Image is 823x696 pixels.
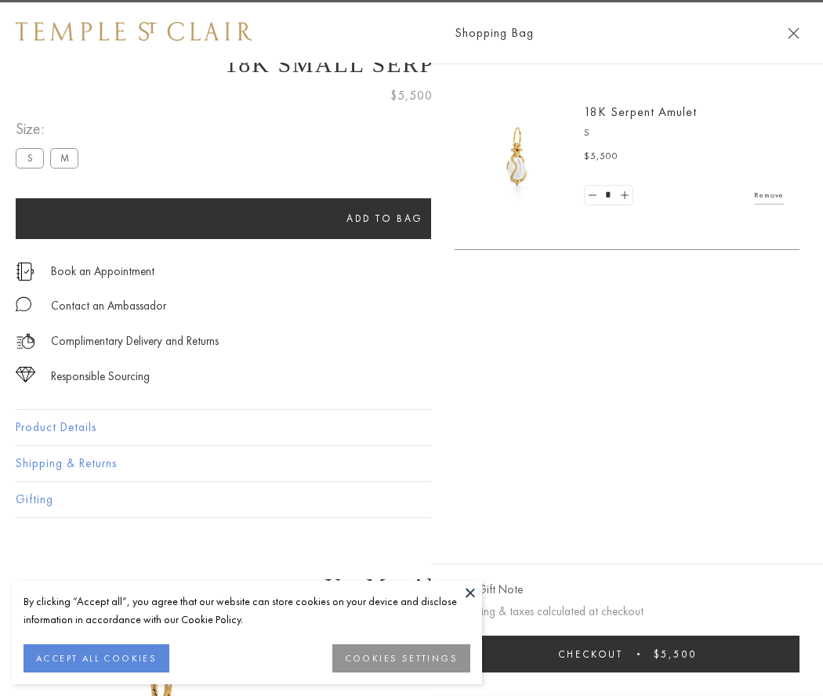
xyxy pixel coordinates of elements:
button: Gifting [16,482,807,517]
button: ACCEPT ALL COOKIES [24,644,169,672]
button: Add Gift Note [455,580,523,600]
img: icon_sourcing.svg [16,367,35,382]
button: Add to bag [16,198,754,239]
a: Set quantity to 2 [616,186,632,205]
a: Set quantity to 0 [585,186,600,205]
label: S [16,148,44,168]
span: $5,500 [584,149,618,165]
label: M [50,148,78,168]
span: $5,500 [390,85,433,106]
button: Close Shopping Bag [788,27,799,39]
span: Add to bag [346,212,423,225]
h3: You May Also Like [39,574,784,599]
img: icon_delivery.svg [16,332,35,351]
a: Book an Appointment [51,263,154,280]
p: Shipping & taxes calculated at checkout [455,602,799,622]
p: S [584,125,784,141]
button: COOKIES SETTINGS [332,644,470,672]
div: Contact an Ambassador [51,296,166,316]
a: 18K Serpent Amulet [584,103,697,120]
span: Size: [16,116,85,142]
button: Product Details [16,410,807,445]
img: icon_appointment.svg [16,263,34,281]
img: Temple St. Clair [16,22,252,41]
span: Checkout [558,647,623,661]
img: MessageIcon-01_2.svg [16,296,31,312]
img: P51836-E11SERPPV [470,110,564,204]
button: Checkout $5,500 [455,636,799,672]
button: Shipping & Returns [16,446,807,481]
div: Responsible Sourcing [51,367,150,386]
h1: 18K Small Serpent Amulet [16,51,807,78]
span: Shopping Bag [455,23,534,43]
p: Complimentary Delivery and Returns [51,332,219,351]
span: $5,500 [654,647,697,661]
a: Remove [754,187,784,204]
div: By clicking “Accept all”, you agree that our website can store cookies on your device and disclos... [24,593,470,629]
